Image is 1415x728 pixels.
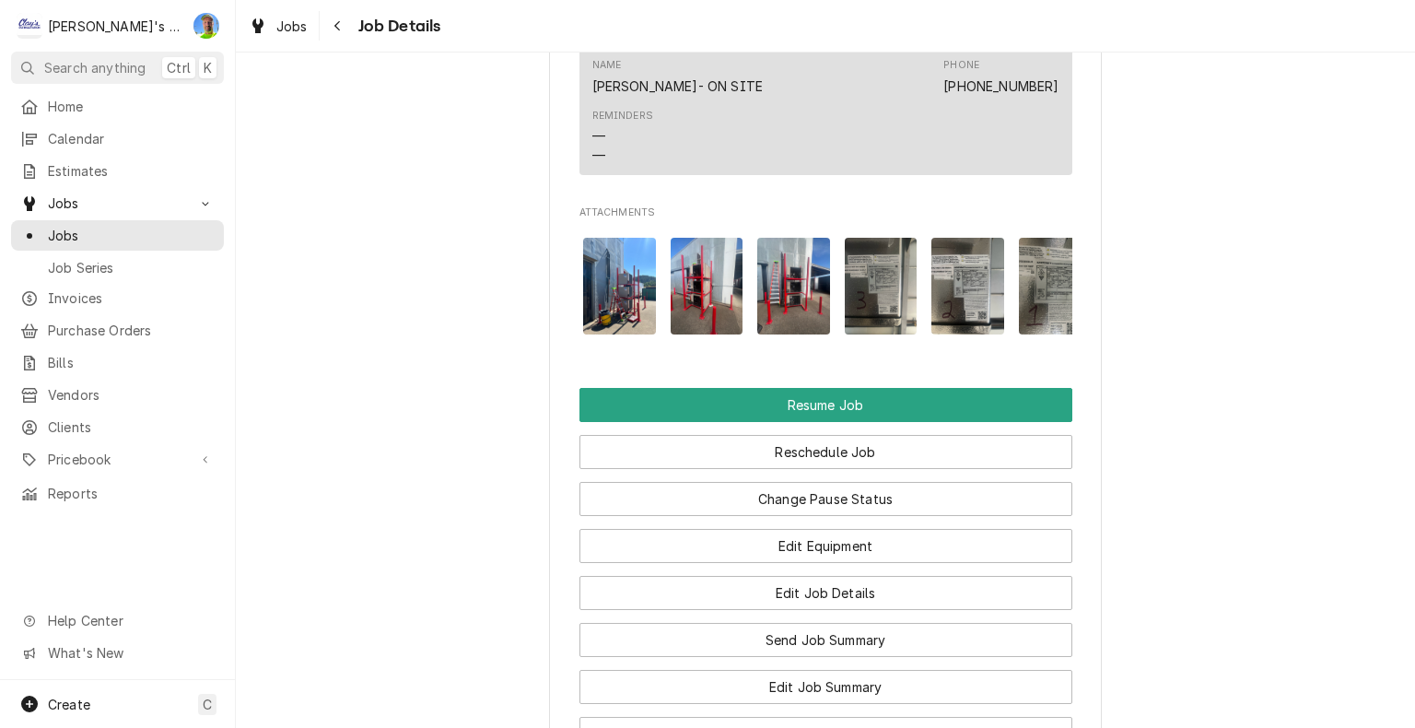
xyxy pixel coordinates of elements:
[943,58,979,73] div: Phone
[11,315,224,346] a: Purchase Orders
[11,412,224,442] a: Clients
[943,58,1058,95] div: Phone
[48,450,187,469] span: Pricebook
[11,156,224,186] a: Estimates
[48,385,215,405] span: Vendors
[48,611,213,630] span: Help Center
[17,13,42,39] div: Clay's Refrigeration's Avatar
[48,288,215,308] span: Invoices
[204,58,212,77] span: K
[579,49,1072,175] div: Contact
[11,283,224,313] a: Invoices
[592,76,764,96] div: [PERSON_NAME]- ON SITE
[48,697,90,712] span: Create
[579,576,1072,610] button: Edit Job Details
[671,238,743,335] img: eDssJE0CRDabWsrwnp0h
[11,638,224,668] a: Go to What's New
[845,238,918,335] img: yLVa2COoQOCnKjC0lSuk
[583,238,656,335] img: l6expnjDQUWnP23mEqwR
[276,17,308,36] span: Jobs
[48,17,183,36] div: [PERSON_NAME]'s Refrigeration
[592,146,605,165] div: —
[943,78,1058,94] a: [PHONE_NUMBER]
[48,484,215,503] span: Reports
[579,422,1072,469] div: Button Group Row
[44,58,146,77] span: Search anything
[579,670,1072,704] button: Edit Job Summary
[592,109,653,123] div: Reminders
[11,478,224,509] a: Reports
[48,258,215,277] span: Job Series
[17,13,42,39] div: C
[11,123,224,154] a: Calendar
[11,444,224,475] a: Go to Pricebook
[579,223,1072,349] span: Attachments
[48,643,213,663] span: What's New
[203,695,212,714] span: C
[48,129,215,148] span: Calendar
[757,238,830,335] img: pJRJ5AIHSSyF44UoihYJ
[48,353,215,372] span: Bills
[1019,238,1092,335] img: 7d7F9EYkSU2UffTsIcBL
[11,188,224,218] a: Go to Jobs
[592,109,653,165] div: Reminders
[579,482,1072,516] button: Change Pause Status
[579,657,1072,704] div: Button Group Row
[241,11,315,41] a: Jobs
[579,623,1072,657] button: Send Job Summary
[592,126,605,146] div: —
[11,220,224,251] a: Jobs
[579,205,1072,349] div: Attachments
[167,58,191,77] span: Ctrl
[193,13,219,39] div: Greg Austin's Avatar
[48,97,215,116] span: Home
[592,58,622,73] div: Name
[579,388,1072,422] div: Button Group Row
[48,417,215,437] span: Clients
[579,529,1072,563] button: Edit Equipment
[579,49,1072,183] div: Client Contact List
[48,161,215,181] span: Estimates
[579,516,1072,563] div: Button Group Row
[48,194,187,213] span: Jobs
[931,238,1004,335] img: qcnM18gHSS62B2niAXP0
[579,30,1072,182] div: Client Contact
[579,469,1072,516] div: Button Group Row
[592,58,764,95] div: Name
[323,11,353,41] button: Navigate back
[48,226,215,245] span: Jobs
[579,563,1072,610] div: Button Group Row
[353,14,441,39] span: Job Details
[11,605,224,636] a: Go to Help Center
[579,435,1072,469] button: Reschedule Job
[579,388,1072,422] button: Resume Job
[11,91,224,122] a: Home
[48,321,215,340] span: Purchase Orders
[11,252,224,283] a: Job Series
[11,380,224,410] a: Vendors
[579,610,1072,657] div: Button Group Row
[193,13,219,39] div: GA
[579,205,1072,220] span: Attachments
[11,52,224,84] button: Search anythingCtrlK
[11,347,224,378] a: Bills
